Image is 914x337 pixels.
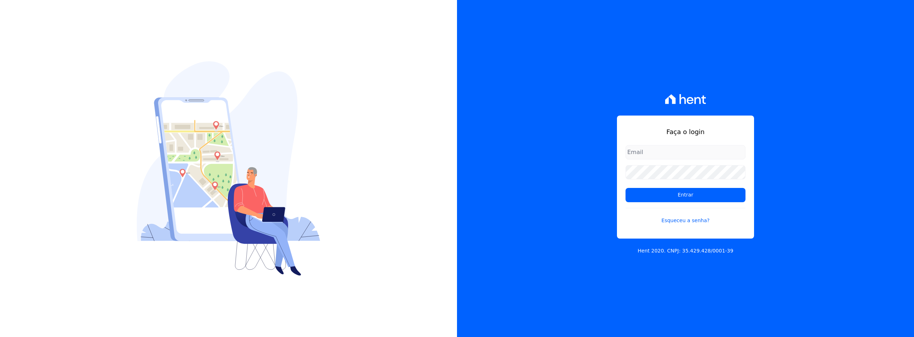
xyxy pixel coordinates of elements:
input: Entrar [626,188,745,202]
a: Esqueceu a senha? [626,208,745,224]
h1: Faça o login [626,127,745,137]
img: Login [137,61,320,276]
p: Hent 2020. CNPJ: 35.429.428/0001-39 [638,247,733,255]
input: Email [626,145,745,159]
